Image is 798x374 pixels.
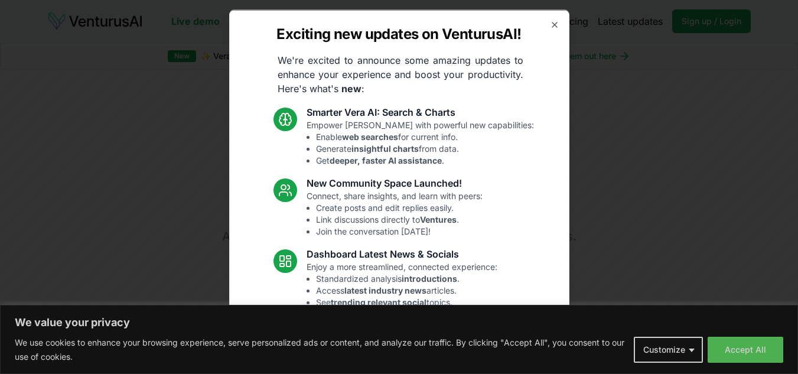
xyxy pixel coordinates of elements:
[316,142,534,154] li: Generate from data.
[307,317,488,331] h3: Fixes and UI Polish
[307,261,497,308] p: Enjoy a more streamlined, connected experience:
[351,143,419,153] strong: insightful charts
[331,297,426,307] strong: trending relevant social
[307,246,497,261] h3: Dashboard Latest News & Socials
[316,296,497,308] li: See topics.
[316,154,534,166] li: Get .
[276,24,521,43] h2: Exciting new updates on VenturusAI!
[316,343,488,355] li: Resolved Vera chart loading issue.
[307,105,534,119] h3: Smarter Vera AI: Search & Charts
[420,214,457,224] strong: Ventures
[316,131,534,142] li: Enable for current info.
[316,225,483,237] li: Join the conversation [DATE]!
[307,119,534,166] p: Empower [PERSON_NAME] with powerful new capabilities:
[330,155,442,165] strong: deeper, faster AI assistance
[268,53,533,95] p: We're excited to announce some amazing updates to enhance your experience and boost your producti...
[316,201,483,213] li: Create posts and edit replies easily.
[316,213,483,225] li: Link discussions directly to .
[316,355,488,367] li: Fixed mobile chat & sidebar glitches.
[341,82,361,94] strong: new
[344,285,426,295] strong: latest industry news
[307,190,483,237] p: Connect, share insights, and learn with peers:
[342,131,398,141] strong: web searches
[402,273,457,283] strong: introductions
[316,284,497,296] li: Access articles.
[316,272,497,284] li: Standardized analysis .
[307,175,483,190] h3: New Community Space Launched!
